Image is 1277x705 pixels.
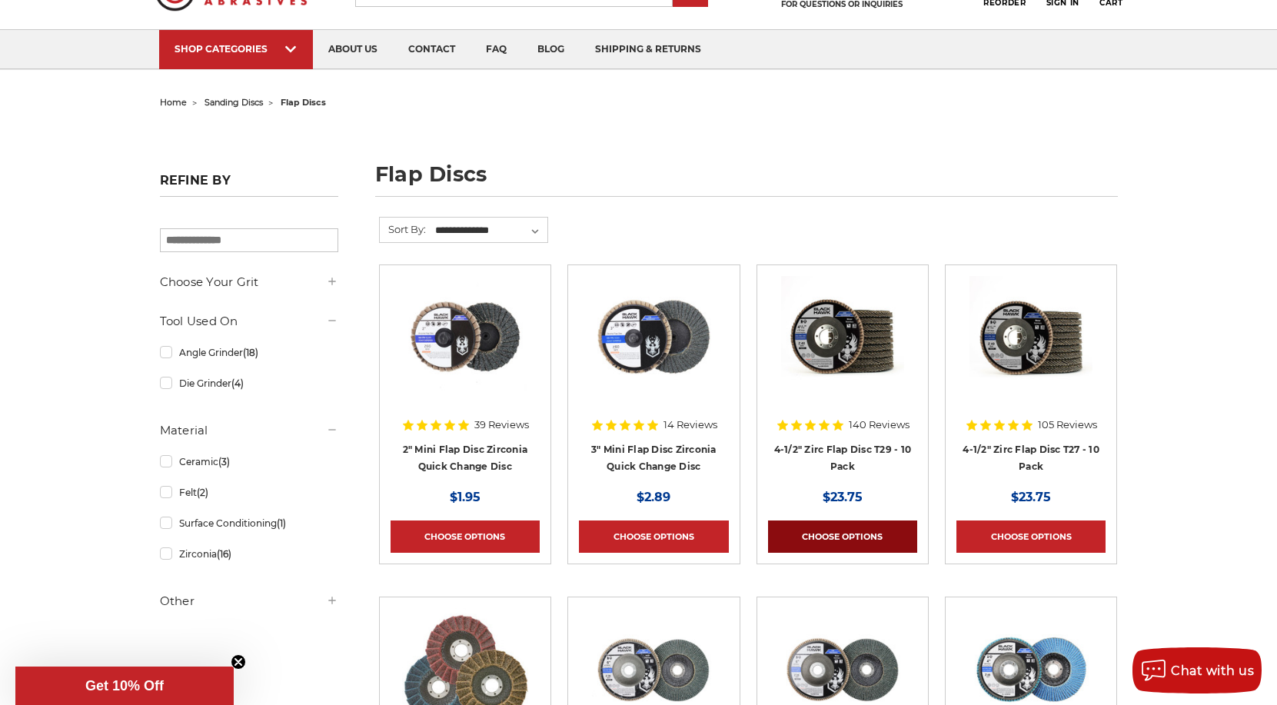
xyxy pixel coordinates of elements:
h5: Tool Used On [160,312,338,331]
div: Get 10% OffClose teaser [15,667,234,705]
span: $23.75 [1011,490,1051,504]
a: home [160,97,187,108]
a: Black Hawk 4-1/2" x 7/8" Flap Disc Type 27 - 10 Pack [956,276,1106,425]
a: Zirconia [160,540,338,567]
a: about us [313,30,393,69]
span: $1.95 [450,490,481,504]
div: SHOP CATEGORIES [175,43,298,55]
span: 39 Reviews [474,420,529,430]
img: 4.5" Black Hawk Zirconia Flap Disc 10 Pack [781,276,904,399]
a: Choose Options [579,520,728,553]
button: Close teaser [231,654,246,670]
a: Felt [160,479,338,506]
a: 2" Mini Flap Disc Zirconia Quick Change Disc [403,444,528,473]
h5: Other [160,592,338,610]
h5: Material [160,421,338,440]
span: $2.89 [637,490,670,504]
span: 105 Reviews [1038,420,1097,430]
a: 4-1/2" Zirc Flap Disc T27 - 10 Pack [963,444,1099,473]
h5: Refine by [160,173,338,197]
a: BHA 3" Quick Change 60 Grit Flap Disc for Fine Grinding and Finishing [579,276,728,425]
span: (1) [277,517,286,529]
a: Angle Grinder [160,339,338,366]
span: (18) [243,347,258,358]
a: Choose Options [956,520,1106,553]
select: Sort By: [433,219,547,242]
a: shipping & returns [580,30,717,69]
a: Ceramic [160,448,338,475]
img: Black Hawk 4-1/2" x 7/8" Flap Disc Type 27 - 10 Pack [969,276,1092,399]
span: flap discs [281,97,326,108]
a: 3" Mini Flap Disc Zirconia Quick Change Disc [591,444,717,473]
span: 14 Reviews [663,420,717,430]
a: faq [471,30,522,69]
a: Choose Options [391,520,540,553]
button: Chat with us [1132,647,1262,693]
img: Black Hawk Abrasives 2-inch Zirconia Flap Disc with 60 Grit Zirconia for Smooth Finishing [404,276,527,399]
span: (3) [218,456,230,467]
a: contact [393,30,471,69]
span: Chat with us [1171,663,1254,678]
span: (2) [197,487,208,498]
a: blog [522,30,580,69]
a: 4-1/2" Zirc Flap Disc T29 - 10 Pack [774,444,912,473]
a: Choose Options [768,520,917,553]
span: $23.75 [823,490,863,504]
a: sanding discs [205,97,263,108]
span: (4) [231,377,244,389]
a: Die Grinder [160,370,338,397]
a: Surface Conditioning [160,510,338,537]
a: 4.5" Black Hawk Zirconia Flap Disc 10 Pack [768,276,917,425]
span: 140 Reviews [849,420,910,430]
h5: Choose Your Grit [160,273,338,291]
span: Get 10% Off [85,678,164,693]
img: BHA 3" Quick Change 60 Grit Flap Disc for Fine Grinding and Finishing [592,276,715,399]
span: (16) [217,548,231,560]
label: Sort By: [380,218,426,241]
a: Black Hawk Abrasives 2-inch Zirconia Flap Disc with 60 Grit Zirconia for Smooth Finishing [391,276,540,425]
h1: flap discs [375,164,1118,197]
